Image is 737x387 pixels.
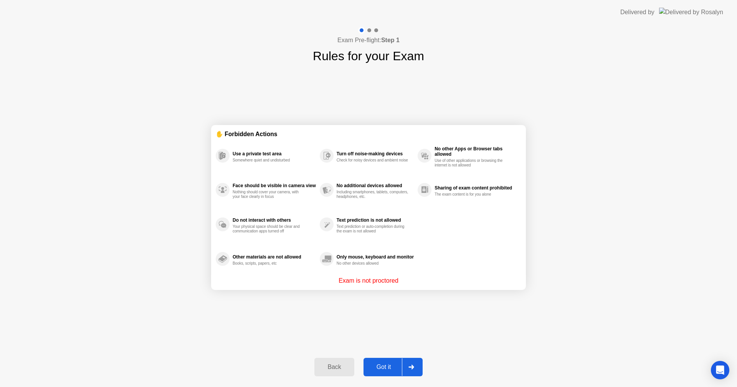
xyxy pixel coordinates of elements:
[337,151,414,156] div: Turn off noise-making devices
[435,185,517,191] div: Sharing of exam content prohibited
[313,47,424,65] h1: Rules for your Exam
[364,358,423,376] button: Got it
[337,36,400,45] h4: Exam Pre-flight:
[435,192,507,197] div: The exam content is for you alone
[620,8,654,17] div: Delivered by
[337,217,414,223] div: Text prediction is not allowed
[233,158,305,163] div: Somewhere quiet and undisturbed
[233,254,316,260] div: Other materials are not allowed
[233,261,305,266] div: Books, scripts, papers, etc
[337,261,409,266] div: No other devices allowed
[366,364,402,371] div: Got it
[337,190,409,199] div: Including smartphones, tablets, computers, headphones, etc.
[216,130,521,138] div: ✋ Forbidden Actions
[381,37,400,43] b: Step 1
[337,254,414,260] div: Only mouse, keyboard and monitor
[233,183,316,188] div: Face should be visible in camera view
[314,358,354,376] button: Back
[337,224,409,234] div: Text prediction or auto-completion during the exam is not allowed
[337,183,414,188] div: No additional devices allowed
[435,146,517,157] div: No other Apps or Browser tabs allowed
[233,224,305,234] div: Your physical space should be clear and communication apps turned off
[435,158,507,168] div: Use of other applications or browsing the internet is not allowed
[233,151,316,156] div: Use a private test area
[711,361,729,379] div: Open Intercom Messenger
[317,364,352,371] div: Back
[233,217,316,223] div: Do not interact with others
[233,190,305,199] div: Nothing should cover your camera, with your face clearly in focus
[659,8,723,16] img: Delivered by Rosalyn
[339,276,398,285] p: Exam is not proctored
[337,158,409,163] div: Check for noisy devices and ambient noise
